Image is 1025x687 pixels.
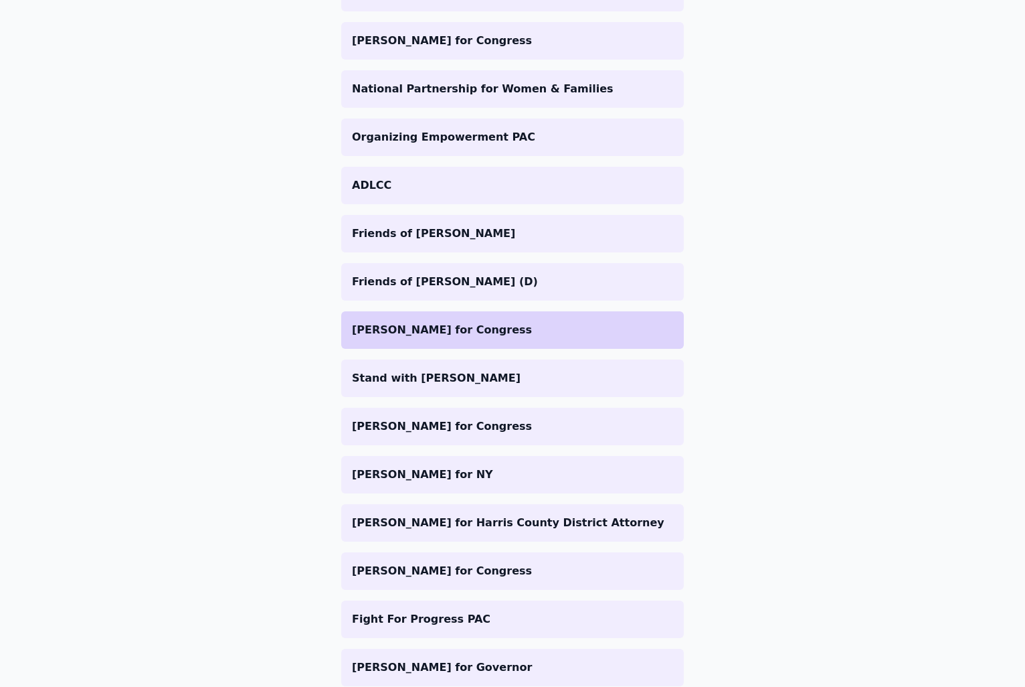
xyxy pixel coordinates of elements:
a: Friends of [PERSON_NAME] [341,215,684,252]
a: Organizing Empowerment PAC [341,119,684,156]
p: [PERSON_NAME] for Congress [352,322,673,338]
p: Stand with [PERSON_NAME] [352,370,673,386]
p: [PERSON_NAME] for Congress [352,33,673,49]
p: [PERSON_NAME] for Congress [352,418,673,435]
a: Friends of [PERSON_NAME] (D) [341,263,684,301]
p: National Partnership for Women & Families [352,81,673,97]
a: Stand with [PERSON_NAME] [341,360,684,397]
a: [PERSON_NAME] for Governor [341,649,684,686]
p: Friends of [PERSON_NAME] (D) [352,274,673,290]
a: [PERSON_NAME] for NY [341,456,684,493]
a: National Partnership for Women & Families [341,70,684,108]
p: Friends of [PERSON_NAME] [352,226,673,242]
a: [PERSON_NAME] for Congress [341,22,684,60]
a: [PERSON_NAME] for Congress [341,408,684,445]
p: ADLCC [352,177,673,194]
a: ADLCC [341,167,684,204]
p: [PERSON_NAME] for NY [352,467,673,483]
a: [PERSON_NAME] for Congress [341,552,684,590]
p: Fight For Progress PAC [352,611,673,627]
a: [PERSON_NAME] for Congress [341,311,684,349]
a: [PERSON_NAME] for Harris County District Attorney [341,504,684,542]
p: Organizing Empowerment PAC [352,129,673,145]
a: Fight For Progress PAC [341,601,684,638]
p: [PERSON_NAME] for Governor [352,660,673,676]
p: [PERSON_NAME] for Harris County District Attorney [352,515,673,531]
p: [PERSON_NAME] for Congress [352,563,673,579]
